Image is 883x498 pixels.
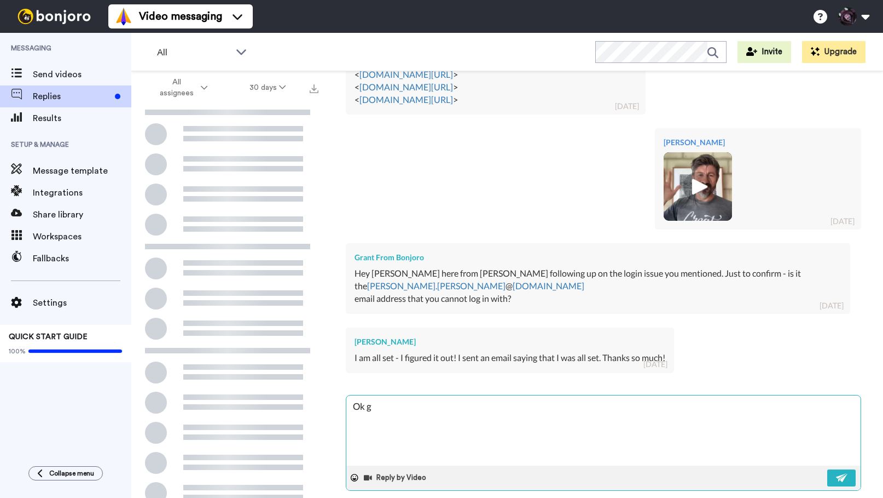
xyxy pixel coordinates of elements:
[229,78,307,98] button: 30 days
[513,281,584,291] a: [DOMAIN_NAME]
[33,296,131,310] span: Settings
[346,396,861,466] textarea: Ok g
[737,41,791,63] button: Invite
[359,82,453,92] a: [DOMAIN_NAME][URL]
[33,252,131,265] span: Fallbacks
[683,171,713,202] img: ic_play_thick.png
[33,68,131,81] span: Send videos
[33,230,131,243] span: Workspaces
[33,90,111,103] span: Replies
[836,473,848,482] img: send-white.svg
[355,267,841,305] div: Hey [PERSON_NAME] here from [PERSON_NAME] following up on the login issue you mentioned. Just to ...
[664,137,852,148] div: [PERSON_NAME]
[643,359,667,370] div: [DATE]
[367,281,506,291] a: [PERSON_NAME].[PERSON_NAME]
[9,347,26,356] span: 100%
[355,352,665,364] div: I am all set - I figured it out! I sent an email saying that I was all set. Thanks so much!
[33,208,131,221] span: Share library
[33,164,131,178] span: Message template
[359,94,453,105] a: [DOMAIN_NAME][URL]
[28,466,103,480] button: Collapse menu
[830,216,855,227] div: [DATE]
[33,112,131,125] span: Results
[359,69,453,79] a: [DOMAIN_NAME][URL]
[49,469,94,478] span: Collapse menu
[820,300,844,311] div: [DATE]
[664,152,732,221] img: 2e1c44bd-11d8-4046-87c9-1c94a59d0823-thumb.jpg
[355,252,841,263] div: Grant From Bonjoro
[154,77,199,99] span: All assignees
[115,8,132,25] img: vm-color.svg
[157,46,230,59] span: All
[13,9,95,24] img: bj-logo-header-white.svg
[133,72,229,103] button: All assignees
[306,79,322,96] button: Export all results that match these filters now.
[9,333,88,341] span: QUICK START GUIDE
[310,84,318,93] img: export.svg
[33,186,131,199] span: Integrations
[802,41,865,63] button: Upgrade
[355,336,665,347] div: [PERSON_NAME]
[363,470,429,486] button: Reply by Video
[615,101,639,112] div: [DATE]
[139,9,222,24] span: Video messaging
